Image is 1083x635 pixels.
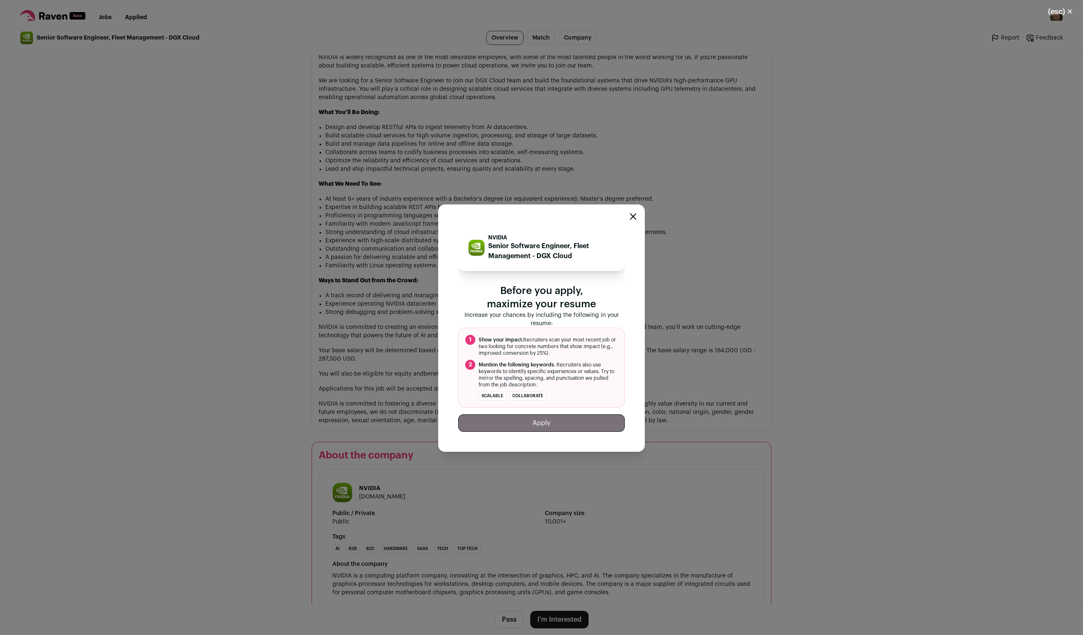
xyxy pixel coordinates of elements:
p: Before you apply, maximize your resume [458,284,625,311]
button: Close modal [1038,2,1083,21]
p: NVIDIA [488,234,615,241]
span: Mention the following keywords [479,362,554,367]
span: Show your impact. [479,337,523,342]
p: Increase your chances by including the following in your resume: [458,311,625,328]
img: 21765c2efd07c533fb69e7d2fdab94113177da91290e8a5934e70fdfae65a8e1.jpg [469,240,484,256]
li: collaborate [509,391,546,401]
p: Senior Software Engineer, Fleet Management - DGX Cloud [488,241,615,261]
span: 1 [465,335,475,345]
li: scalable [479,391,506,401]
button: Close modal [630,213,636,220]
span: 2 [465,360,475,370]
span: . Recruiters also use keywords to identify specific experiences or values. Try to mirror the spel... [479,361,618,388]
span: Recruiters scan your most recent job or two looking for concrete numbers that show impact (e.g., ... [479,336,618,356]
